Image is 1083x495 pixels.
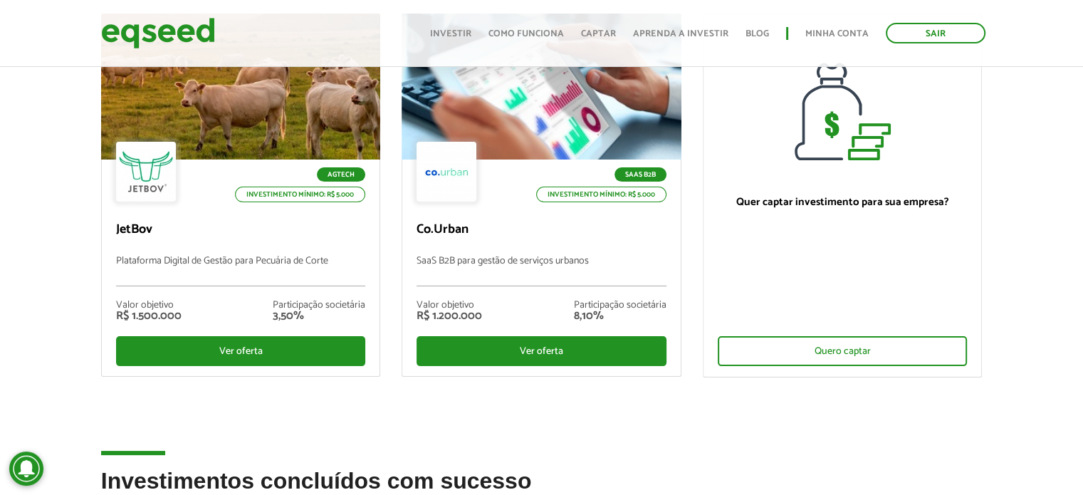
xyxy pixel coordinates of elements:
div: 8,10% [574,311,666,322]
a: Captar [581,29,616,38]
div: 3,50% [273,311,365,322]
p: JetBov [116,222,366,238]
div: Participação societária [574,301,666,311]
p: Agtech [317,167,365,182]
div: Valor objetivo [116,301,182,311]
p: Investimento mínimo: R$ 5.000 [235,187,365,202]
div: R$ 1.200.000 [417,311,482,322]
a: Blog [745,29,769,38]
a: Aprenda a investir [633,29,728,38]
div: Participação societária [273,301,365,311]
div: Valor objetivo [417,301,482,311]
p: Quer captar investimento para sua empresa? [718,196,968,209]
p: Plataforma Digital de Gestão para Pecuária de Corte [116,256,366,286]
div: Quero captar [718,336,968,366]
a: Quer captar investimento para sua empresa? Quero captar [703,14,983,377]
img: EqSeed [101,14,215,52]
p: SaaS B2B para gestão de serviços urbanos [417,256,666,286]
a: Como funciona [488,29,564,38]
div: R$ 1.500.000 [116,311,182,322]
div: Ver oferta [417,336,666,366]
a: Minha conta [805,29,869,38]
a: Investir [430,29,471,38]
p: Investimento mínimo: R$ 5.000 [536,187,666,202]
div: Ver oferta [116,336,366,366]
a: Sair [886,23,985,43]
p: SaaS B2B [614,167,666,182]
a: SaaS B2B Investimento mínimo: R$ 5.000 Co.Urban SaaS B2B para gestão de serviços urbanos Valor ob... [402,14,681,377]
p: Co.Urban [417,222,666,238]
a: Agtech Investimento mínimo: R$ 5.000 JetBov Plataforma Digital de Gestão para Pecuária de Corte V... [101,14,381,377]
